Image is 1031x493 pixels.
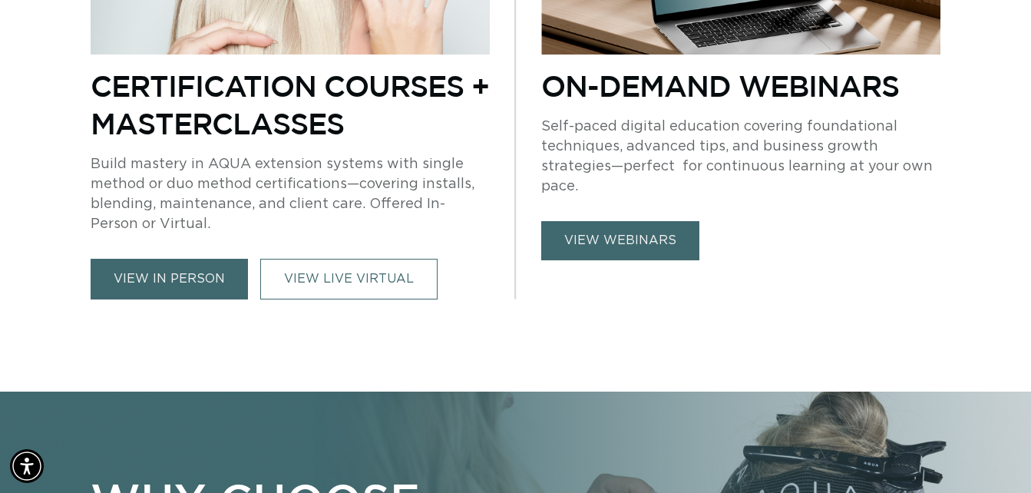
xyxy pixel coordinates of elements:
[91,259,248,299] a: view in person
[91,154,490,234] p: Build mastery in AQUA extension systems with single method or duo method certifications—covering ...
[91,67,490,142] p: Certification Courses + Masterclasses
[954,419,1031,493] iframe: Chat Widget
[10,449,44,483] div: Accessibility Menu
[541,117,940,197] p: Self-paced digital education covering foundational techniques, advanced tips, and business growth...
[541,221,699,260] a: view webinars
[541,67,940,104] p: On-Demand Webinars
[260,259,438,299] a: VIEW LIVE VIRTUAL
